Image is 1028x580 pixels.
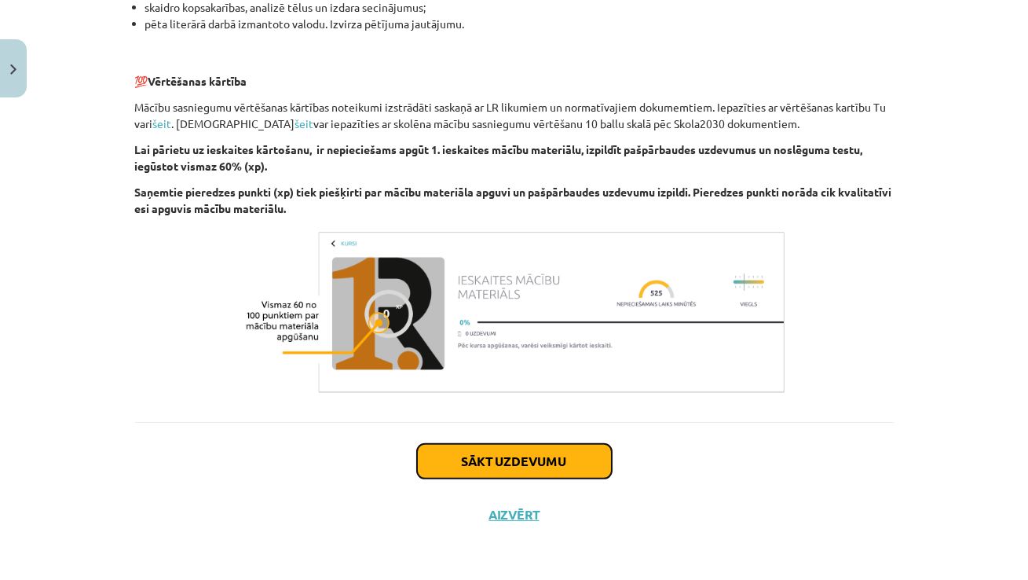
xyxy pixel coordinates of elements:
[295,116,314,130] a: šeit
[135,185,892,215] b: Saņemtie pieredzes punkti (xp) tiek piešķirti par mācību materiāla apguvi un pašpārbaudes uzdevum...
[10,64,16,75] img: icon-close-lesson-0947bae3869378f0d4975bcd49f059093ad1ed9edebbc8119c70593378902aed.svg
[485,507,544,523] button: Aizvērt
[135,99,894,132] p: Mācību sasniegumu vērtēšanas kārtības noteikumi izstrādāti saskaņā ar LR likumiem un normatīvajie...
[135,142,863,173] b: Lai pārietu uz ieskaites kārtošanu, ir nepieciešams apgūt 1. ieskaites mācību materiālu, izpildīt...
[148,74,247,88] b: Vērtēšanas kārtība
[145,16,894,49] li: pēta literārā darbā izmantoto valodu. Izvirza pētījuma jautājumu.
[135,57,894,90] p: 💯
[417,444,612,479] button: Sākt uzdevumu
[153,116,172,130] a: šeit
